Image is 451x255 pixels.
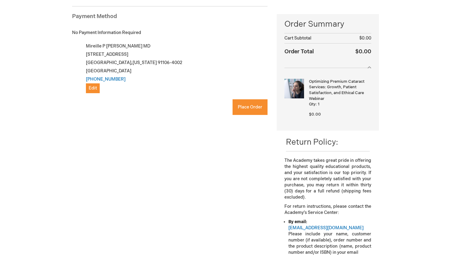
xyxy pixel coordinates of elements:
div: Mireille P [PERSON_NAME] MD [STREET_ADDRESS] [GEOGRAPHIC_DATA] , 91106-4002 [GEOGRAPHIC_DATA] [79,42,268,93]
span: Place Order [238,105,262,110]
span: $0.00 [355,48,371,55]
span: Qty [309,102,316,107]
a: [EMAIL_ADDRESS][DOMAIN_NAME] [288,225,364,230]
button: Edit [86,83,100,93]
th: Cart Subtotal [284,33,342,44]
div: Payment Method [72,13,268,24]
a: [PHONE_NUMBER] [86,77,125,82]
strong: By email: [288,219,307,224]
strong: Order Total [284,47,314,56]
p: For return instructions, please contact the Academy’s Service Center: [284,204,371,216]
span: [US_STATE] [133,60,157,65]
strong: Optimizing Premium Cataract Services: Growth, Patient Satisfaction, and Ethical Care Webinar [309,79,370,101]
button: Place Order [233,99,268,115]
span: 1 [318,102,319,107]
span: Order Summary [284,19,371,33]
span: Edit [89,86,97,91]
img: Optimizing Premium Cataract Services: Growth, Patient Satisfaction, and Ethical Care Webinar [284,79,304,98]
span: $0.00 [309,112,321,117]
iframe: reCAPTCHA [72,106,165,130]
span: $0.00 [359,36,371,41]
p: The Academy takes great pride in offering the highest quality educational products, and your sati... [284,158,371,200]
span: Return Policy: [286,138,338,147]
span: No Payment Information Required [72,30,141,35]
